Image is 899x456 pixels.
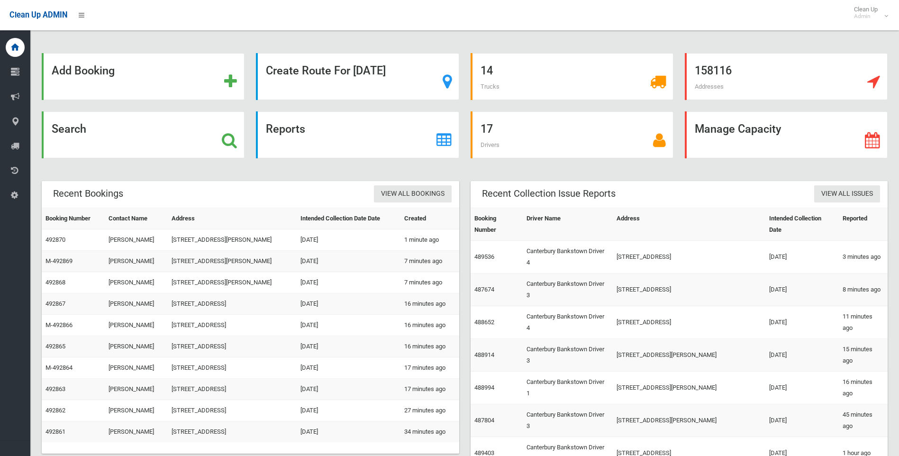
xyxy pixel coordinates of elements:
td: 11 minutes ago [839,306,888,339]
td: [STREET_ADDRESS] [168,400,296,421]
span: Clean Up [849,6,887,20]
a: M-492866 [45,321,73,328]
td: 7 minutes ago [400,272,459,293]
a: 492863 [45,385,65,392]
td: [STREET_ADDRESS][PERSON_NAME] [613,404,765,437]
strong: Add Booking [52,64,115,77]
td: [DATE] [765,372,839,404]
td: 17 minutes ago [400,379,459,400]
a: View All Bookings [374,185,452,203]
td: 16 minutes ago [400,293,459,315]
td: [PERSON_NAME] [105,379,168,400]
th: Intended Collection Date [765,208,839,241]
td: [DATE] [297,400,401,421]
a: Create Route For [DATE] [256,53,459,100]
a: M-492869 [45,257,73,264]
td: [PERSON_NAME] [105,272,168,293]
a: 14 Trucks [471,53,673,100]
th: Address [613,208,765,241]
td: [PERSON_NAME] [105,400,168,421]
td: 1 minute ago [400,229,459,251]
td: [STREET_ADDRESS] [613,306,765,339]
a: Manage Capacity [685,111,888,158]
th: Reported [839,208,888,241]
td: 16 minutes ago [400,336,459,357]
td: Canterbury Bankstown Driver 1 [523,372,613,404]
a: Search [42,111,245,158]
th: Created [400,208,459,229]
a: 492865 [45,343,65,350]
a: Add Booking [42,53,245,100]
td: Canterbury Bankstown Driver 3 [523,404,613,437]
td: [DATE] [297,272,401,293]
span: Clean Up ADMIN [9,10,67,19]
span: Addresses [695,83,724,90]
a: 158116 Addresses [685,53,888,100]
td: [PERSON_NAME] [105,229,168,251]
strong: Reports [266,122,305,136]
td: [STREET_ADDRESS][PERSON_NAME] [168,251,296,272]
td: 8 minutes ago [839,274,888,306]
td: [PERSON_NAME] [105,251,168,272]
a: 492862 [45,407,65,414]
span: Drivers [481,141,499,148]
span: Trucks [481,83,499,90]
td: Canterbury Bankstown Driver 4 [523,241,613,274]
td: [STREET_ADDRESS] [168,336,296,357]
td: [STREET_ADDRESS] [613,274,765,306]
th: Driver Name [523,208,613,241]
a: 492867 [45,300,65,307]
td: [STREET_ADDRESS] [168,315,296,336]
td: [PERSON_NAME] [105,357,168,379]
td: [STREET_ADDRESS][PERSON_NAME] [168,272,296,293]
td: [DATE] [297,293,401,315]
header: Recent Bookings [42,184,135,203]
td: 16 minutes ago [400,315,459,336]
td: [DATE] [297,379,401,400]
strong: Search [52,122,86,136]
a: 488652 [474,319,494,326]
td: 45 minutes ago [839,404,888,437]
td: [PERSON_NAME] [105,421,168,443]
a: 487674 [474,286,494,293]
td: [PERSON_NAME] [105,315,168,336]
td: [DATE] [765,306,839,339]
th: Booking Number [471,208,523,241]
td: [STREET_ADDRESS][PERSON_NAME] [613,372,765,404]
td: [DATE] [297,421,401,443]
td: [STREET_ADDRESS] [168,357,296,379]
header: Recent Collection Issue Reports [471,184,627,203]
small: Admin [854,13,878,20]
td: [PERSON_NAME] [105,336,168,357]
td: [DATE] [297,229,401,251]
a: 489536 [474,253,494,260]
td: [STREET_ADDRESS] [168,293,296,315]
a: View All Issues [814,185,880,203]
td: [DATE] [297,315,401,336]
a: 492861 [45,428,65,435]
td: 16 minutes ago [839,372,888,404]
td: [DATE] [765,339,839,372]
td: 15 minutes ago [839,339,888,372]
td: Canterbury Bankstown Driver 3 [523,274,613,306]
td: [PERSON_NAME] [105,293,168,315]
td: [DATE] [765,241,839,274]
td: [DATE] [297,251,401,272]
td: 3 minutes ago [839,241,888,274]
td: 34 minutes ago [400,421,459,443]
td: Canterbury Bankstown Driver 3 [523,339,613,372]
th: Intended Collection Date Date [297,208,401,229]
td: [STREET_ADDRESS] [168,379,296,400]
td: Canterbury Bankstown Driver 4 [523,306,613,339]
td: 17 minutes ago [400,357,459,379]
strong: 17 [481,122,493,136]
a: 488914 [474,351,494,358]
strong: Create Route For [DATE] [266,64,386,77]
td: [STREET_ADDRESS][PERSON_NAME] [168,229,296,251]
a: 487804 [474,417,494,424]
a: Reports [256,111,459,158]
td: [STREET_ADDRESS] [613,241,765,274]
a: M-492864 [45,364,73,371]
th: Contact Name [105,208,168,229]
td: [DATE] [297,357,401,379]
